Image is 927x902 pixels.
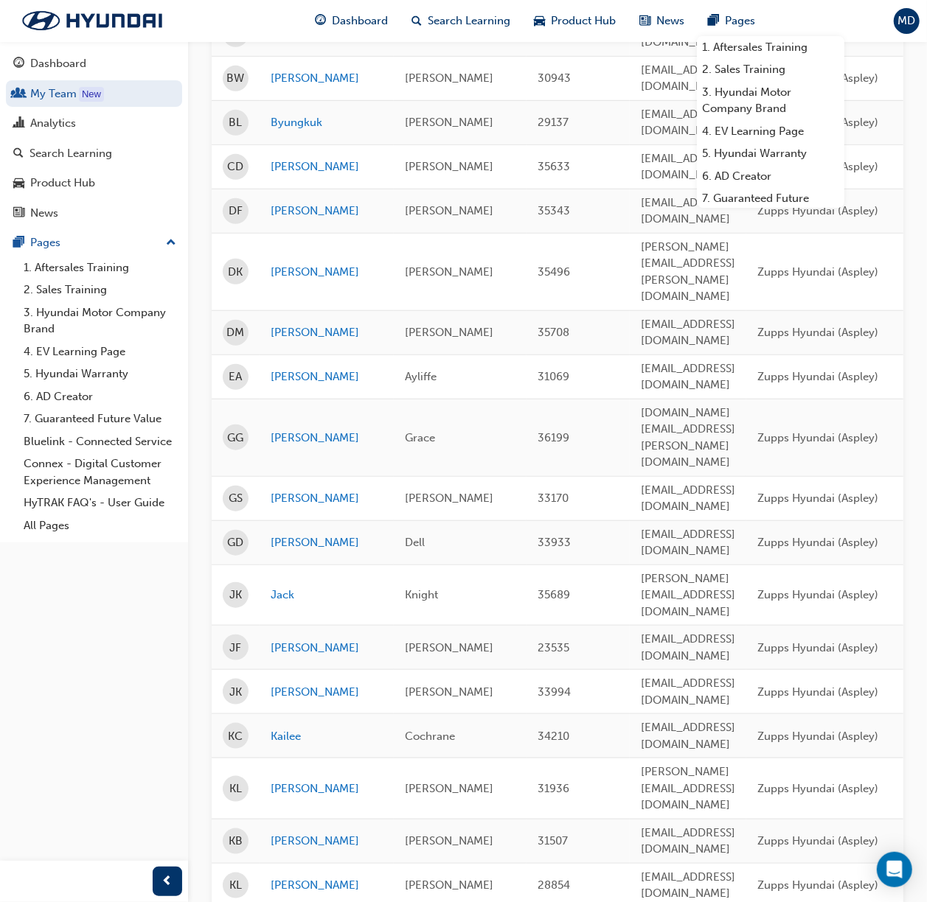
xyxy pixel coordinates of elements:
a: 1. Aftersales Training [697,36,844,59]
span: Zupps Hyundai (Aspley) [757,370,878,383]
span: 35708 [538,326,569,339]
a: Search Learning [6,140,182,167]
span: Zupps Hyundai (Aspley) [757,431,878,444]
span: pages-icon [709,12,720,30]
a: All Pages [18,514,182,537]
span: [EMAIL_ADDRESS][DOMAIN_NAME] [641,152,735,182]
a: search-iconSearch Learning [400,6,523,36]
a: 5. Hyundai Warranty [697,142,844,165]
span: [PERSON_NAME] [405,204,493,217]
a: news-iconNews [628,6,697,36]
span: Zupps Hyundai (Aspley) [757,730,878,743]
span: [PERSON_NAME] [405,782,493,795]
span: chart-icon [13,117,24,130]
span: [EMAIL_ADDRESS][DOMAIN_NAME] [641,826,735,856]
button: DashboardMy TeamAnalyticsSearch LearningProduct HubNews [6,47,182,229]
span: [PERSON_NAME] [405,685,493,699]
a: [PERSON_NAME] [271,264,383,281]
span: KB [229,833,243,850]
span: DM [227,324,245,341]
span: prev-icon [162,873,173,891]
a: Kailee [271,728,383,745]
span: Zupps Hyundai (Aspley) [757,536,878,549]
a: guage-iconDashboard [304,6,400,36]
span: search-icon [13,147,24,161]
span: [EMAIL_ADDRESS][DOMAIN_NAME] [641,63,735,94]
a: 1. Aftersales Training [18,256,182,279]
a: 6. AD Creator [18,385,182,408]
a: HyTRAK FAQ's - User Guide [18,492,182,514]
span: up-icon [166,234,176,253]
div: Product Hub [30,175,95,192]
span: [PERSON_NAME][EMAIL_ADDRESS][DOMAIN_NAME] [641,572,735,618]
span: Zupps Hyundai (Aspley) [757,878,878,892]
span: 31936 [538,782,569,795]
span: news-icon [13,207,24,220]
span: 35343 [538,204,570,217]
span: 33933 [538,536,571,549]
span: Zupps Hyundai (Aspley) [757,326,878,339]
span: DK [229,264,243,281]
a: Bluelink - Connected Service [18,430,182,453]
span: [EMAIL_ADDRESS][DOMAIN_NAME] [641,528,735,558]
span: KC [229,728,243,745]
a: 4. EV Learning Page [697,120,844,143]
span: GS [229,490,243,507]
span: Zupps Hyundai (Aspley) [757,265,878,279]
span: 28854 [538,878,570,892]
span: GG [228,430,244,447]
span: [EMAIL_ADDRESS][DOMAIN_NAME] [641,483,735,514]
span: Ayliffe [405,370,437,383]
a: [PERSON_NAME] [271,324,383,341]
span: [PERSON_NAME][EMAIL_ADDRESS][DOMAIN_NAME] [641,765,735,811]
span: [PERSON_NAME] [405,878,493,892]
span: search-icon [412,12,423,30]
button: Pages [6,229,182,256]
span: 31069 [538,370,569,383]
span: MD [898,13,916,29]
a: [PERSON_NAME] [271,203,383,220]
span: [EMAIL_ADDRESS][DOMAIN_NAME] [641,362,735,392]
span: [PERSON_NAME] [405,326,493,339]
img: Trak [7,5,177,36]
span: Product Hub [552,13,617,29]
a: [PERSON_NAME] [271,490,383,507]
span: DF [229,203,243,220]
span: car-icon [535,12,546,30]
a: 7. Guaranteed Future Value [697,187,844,226]
span: KL [229,877,242,894]
span: news-icon [640,12,651,30]
span: Grace [405,431,435,444]
div: Pages [30,234,60,251]
span: News [657,13,685,29]
div: Tooltip anchor [79,87,104,102]
span: 35689 [538,588,570,601]
span: 29137 [538,116,569,129]
span: car-icon [13,177,24,190]
span: Zupps Hyundai (Aspley) [757,782,878,795]
span: JK [229,684,242,701]
a: 7. Guaranteed Future Value [18,408,182,430]
span: [PERSON_NAME] [405,71,493,85]
a: [PERSON_NAME] [271,684,383,701]
span: EA [229,368,243,385]
span: Zupps Hyundai (Aspley) [757,641,878,654]
span: Dashboard [333,13,389,29]
span: [PERSON_NAME] [405,116,493,129]
a: 3. Hyundai Motor Company Brand [18,301,182,340]
span: [EMAIL_ADDRESS][DOMAIN_NAME] [641,318,735,348]
span: 23535 [538,641,569,654]
span: pages-icon [13,237,24,250]
span: people-icon [13,88,24,101]
span: [EMAIL_ADDRESS][DOMAIN_NAME] [641,108,735,138]
span: [PERSON_NAME] [405,641,493,654]
span: [PERSON_NAME] [405,160,493,173]
span: BW [227,70,245,87]
span: [PERSON_NAME] [405,834,493,847]
span: 31507 [538,834,568,847]
a: 2. Sales Training [697,58,844,81]
span: JF [230,640,242,657]
span: Dell [405,536,425,549]
span: [PERSON_NAME] [405,492,493,505]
